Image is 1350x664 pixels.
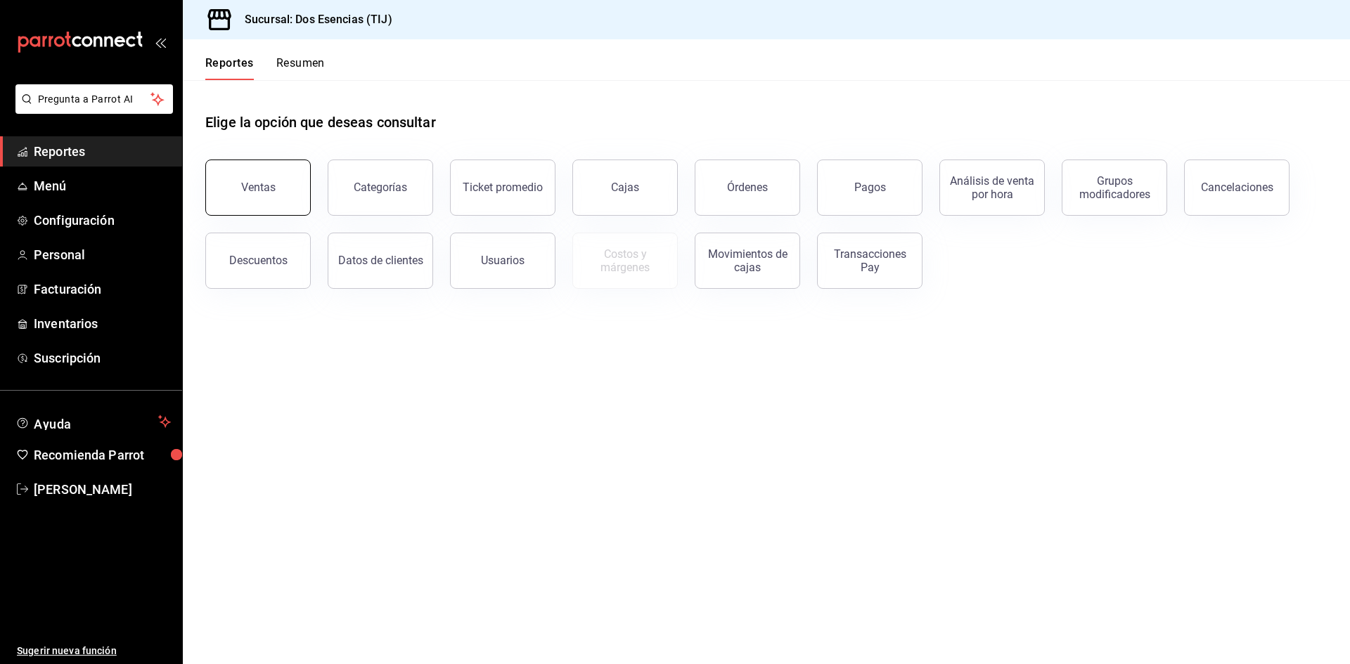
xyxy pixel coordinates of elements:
span: [PERSON_NAME] [34,480,171,499]
button: Contrata inventarios para ver este reporte [572,233,678,289]
div: Cajas [611,179,640,196]
span: Ayuda [34,413,153,430]
div: Cancelaciones [1201,181,1273,194]
div: Grupos modificadores [1071,174,1158,201]
span: Facturación [34,280,171,299]
div: Descuentos [229,254,288,267]
div: Pagos [854,181,886,194]
button: Análisis de venta por hora [939,160,1045,216]
button: Ventas [205,160,311,216]
a: Pregunta a Parrot AI [10,102,173,117]
span: Personal [34,245,171,264]
button: Reportes [205,56,254,80]
button: Movimientos de cajas [695,233,800,289]
a: Cajas [572,160,678,216]
span: Configuración [34,211,171,230]
button: Ticket promedio [450,160,555,216]
span: Suscripción [34,349,171,367]
div: Costos y márgenes [581,247,669,274]
button: Grupos modificadores [1062,160,1167,216]
button: open_drawer_menu [155,37,166,48]
h3: Sucursal: Dos Esencias (TIJ) [233,11,392,28]
button: Descuentos [205,233,311,289]
span: Inventarios [34,314,171,333]
button: Pagos [817,160,922,216]
button: Datos de clientes [328,233,433,289]
div: Ticket promedio [463,181,543,194]
div: Transacciones Pay [826,247,913,274]
span: Pregunta a Parrot AI [38,92,151,107]
span: Menú [34,176,171,195]
div: Movimientos de cajas [704,247,791,274]
div: Categorías [354,181,407,194]
button: Cancelaciones [1184,160,1290,216]
button: Usuarios [450,233,555,289]
div: Ventas [241,181,276,194]
button: Pregunta a Parrot AI [15,84,173,114]
button: Transacciones Pay [817,233,922,289]
h1: Elige la opción que deseas consultar [205,112,436,133]
span: Reportes [34,142,171,161]
span: Recomienda Parrot [34,445,171,464]
span: Sugerir nueva función [17,644,171,658]
button: Resumen [276,56,325,80]
button: Órdenes [695,160,800,216]
button: Categorías [328,160,433,216]
div: Análisis de venta por hora [949,174,1036,201]
div: Órdenes [727,181,768,194]
div: Usuarios [481,254,525,267]
div: navigation tabs [205,56,325,80]
div: Datos de clientes [338,254,423,267]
